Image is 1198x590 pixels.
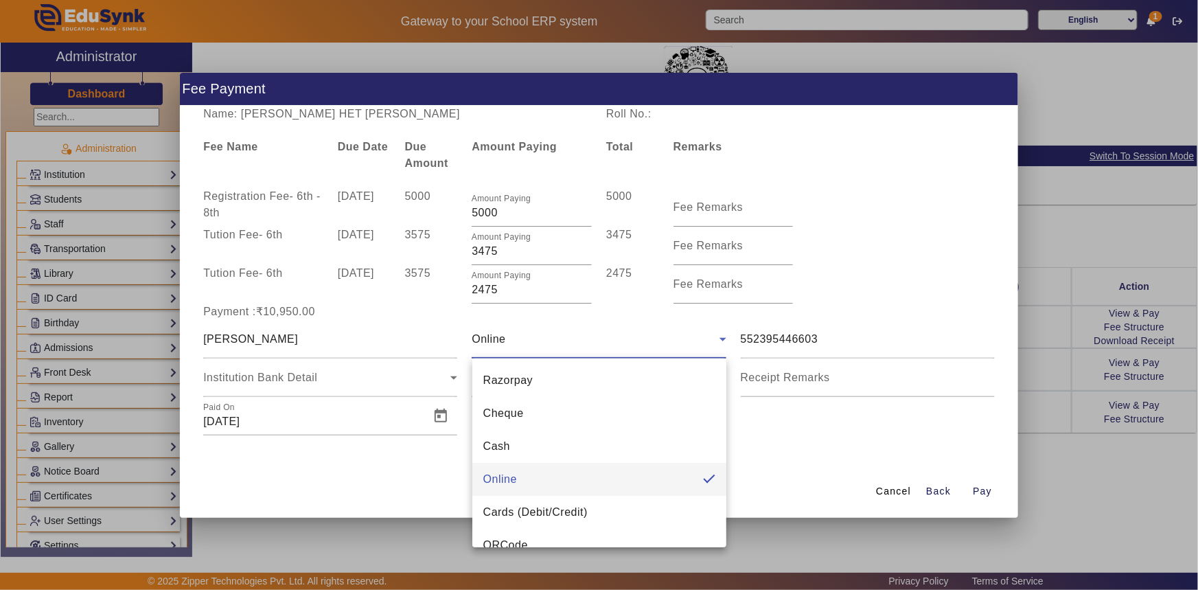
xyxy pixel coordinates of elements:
span: Cash [483,438,510,455]
span: Cheque [483,405,524,422]
span: Razorpay [483,372,533,389]
span: Cards (Debit/Credit) [483,504,588,521]
span: Online [483,471,517,488]
span: QRCode [483,537,528,554]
